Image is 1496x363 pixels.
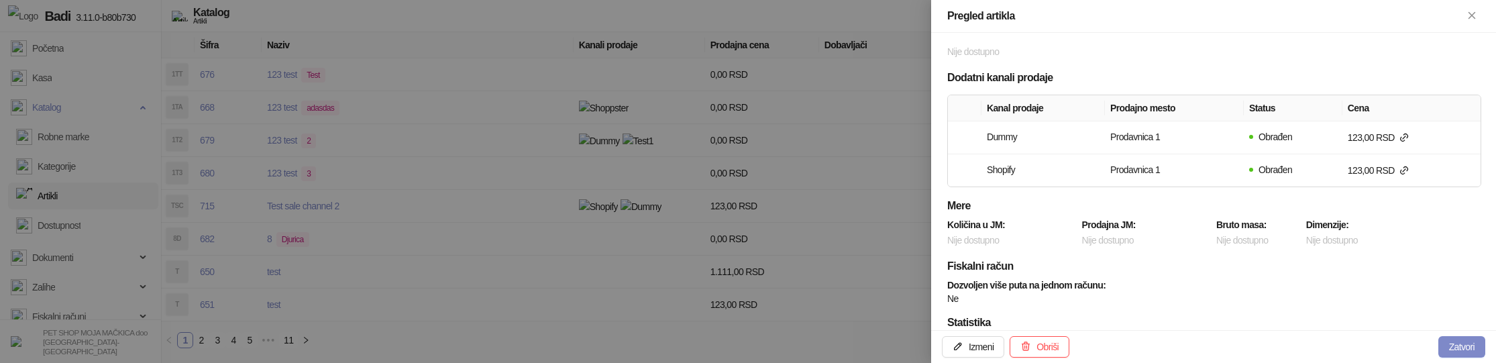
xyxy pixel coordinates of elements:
[1244,154,1342,187] td: Status
[1105,154,1244,187] td: Prodajno mesto
[1306,235,1358,246] span: Nije dostupno
[1342,121,1481,154] td: Cena
[1108,160,1163,180] div: Prodavnica 1
[1108,127,1163,147] div: Prodavnica 1
[1259,132,1292,142] span: Obrađen
[1105,121,1244,154] td: Prodajno mesto
[947,70,1480,86] h5: Dodatni kanali prodaje
[947,315,1480,331] h5: Statistika
[1306,219,1349,230] strong: Dimenzije :
[1244,121,1342,154] td: Status
[947,198,1480,214] h5: Mere
[1010,336,1069,358] button: Obriši
[1345,160,1412,183] div: 123,00 RSD
[1342,154,1481,187] td: Cena
[1082,235,1134,246] span: Nije dostupno
[942,336,1004,358] button: Izmeni
[1105,95,1244,121] th: Prodajno mesto
[946,293,1481,304] div: Ne
[947,219,1005,230] strong: Količina u JM :
[947,280,1106,291] strong: Dozvoljen više puta na jednom računu :
[947,258,1480,274] h5: Fiskalni račun
[1438,336,1485,358] button: Zatvori
[1216,235,1268,246] span: Nije dostupno
[984,160,1018,180] div: Shopify
[1464,8,1480,24] button: Zatvori
[981,121,1105,154] td: Kanal prodaje
[1342,95,1481,121] th: Cena
[947,8,1464,24] div: Pregled artikla
[947,235,999,246] span: Nije dostupno
[981,154,1105,187] td: Kanal prodaje
[1082,219,1136,230] strong: Prodajna JM :
[947,46,999,57] span: Nije dostupno
[1345,127,1412,150] div: 123,00 RSD
[981,95,1105,121] th: Kanal prodaje
[1216,219,1267,230] strong: Bruto masa :
[1259,164,1292,175] span: Obrađen
[1244,95,1342,121] th: Status
[984,127,1020,147] div: Dummy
